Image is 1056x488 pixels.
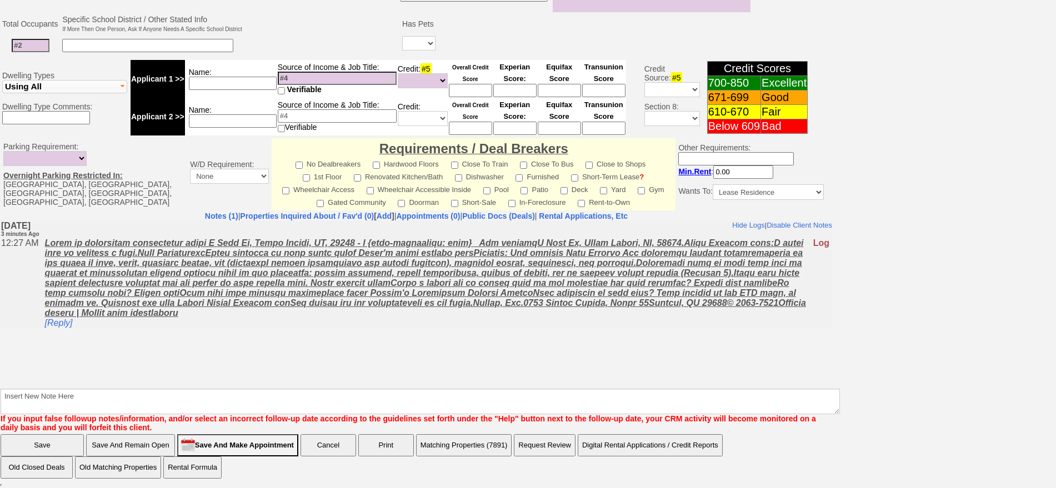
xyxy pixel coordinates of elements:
font: Transunion Score [584,63,623,83]
input: Yard [600,187,607,194]
button: Using All [2,80,127,93]
td: Fair [761,105,808,119]
label: Deck [560,182,588,195]
label: Patio [521,182,548,195]
td: Credit: [397,60,448,98]
input: Hardwood Floors [373,162,380,169]
label: In-Foreclosure [508,195,566,208]
label: 1st Floor [303,169,342,182]
td: Parking Requirement: [GEOGRAPHIC_DATA], [GEOGRAPHIC_DATA], [GEOGRAPHIC_DATA], [GEOGRAPHIC_DATA], ... [1,138,187,210]
td: 610-670 [707,105,760,119]
label: Gym [638,182,664,195]
font: If More Then One Person, Ask If Anyone Needs A Specific School District [62,26,242,32]
td: Has Pets [401,13,437,34]
label: Short-Term Lease [571,169,644,182]
td: Excellent [761,76,808,90]
font: Equifax Score [546,100,572,120]
nobr: : [678,167,773,176]
button: Request Review [514,434,575,456]
center: | | | | [1,212,832,220]
input: Save And Remain Open [86,434,175,456]
label: Close To Train [451,157,508,169]
input: Save And Make Appointment [177,434,298,456]
input: Deck [560,187,568,194]
input: Close To Bus [520,162,527,169]
td: Applicant 2 >> [131,98,185,135]
input: Short-Sale [451,200,458,207]
input: Ask Customer: Do You Know Your Experian Credit Score [493,84,537,97]
label: Rent-to-Own [578,195,630,208]
td: Dwelling Types Dwelling Type Comments: [1,58,129,137]
input: Ask Customer: Do You Know Your Equifax Credit Score [538,84,581,97]
td: W/D Requirement: [187,138,272,210]
input: #2 [12,39,49,52]
input: Doorman [398,200,405,207]
input: Furnished [516,174,523,182]
input: 1st Floor [303,174,310,182]
a: Disable Client Notes [766,1,832,9]
td: Other Requirements: [675,138,826,210]
font: 3 minutes Ago [1,11,39,17]
span: Using All [5,82,42,91]
button: Old Matching Properties [75,456,161,479]
td: Applicant 1 >> [131,60,185,98]
span: #5 [421,63,432,74]
label: Wheelchair Access [282,182,354,195]
label: Pool [483,182,509,195]
label: Short-Sale [451,195,496,208]
a: Rental Applications, Etc [537,212,628,220]
font: Requirements / Deal Breakers [379,141,568,156]
a: Appointments (0) [396,212,460,220]
input: No Dealbreakers [296,162,303,169]
input: Ask Customer: Do You Know Your Equifax Credit Score [538,122,581,135]
font: If you input false followup notes/information, and/or select an incorrect follow-up date accordin... [1,414,816,432]
td: Specific School District / Other Stated Info [61,13,243,34]
a: [Reply] [44,98,72,107]
font: Experian Score: [499,100,530,120]
td: Source of Income & Job Title: Verifiable [277,98,397,135]
td: Credit Source: Section 8: [628,58,702,137]
font: Equifax Score [546,63,572,83]
td: 700-850 [707,76,760,90]
label: Gated Community [317,195,386,208]
td: 671-699 [707,90,760,105]
a: Notes (1) [205,212,238,220]
a: Hide Logs [732,1,764,9]
td: Good [761,90,808,105]
input: Wheelchair Access [282,187,289,194]
input: Patio [521,187,528,194]
td: Total Occupants [1,13,61,34]
input: In-Foreclosure [508,200,516,207]
td: Credit Scores [707,62,808,76]
u: Overnight Parking Restricted In: [3,171,123,180]
input: Ask Customer: Do You Know Your Overall Credit Score [449,84,492,97]
label: Doorman [398,195,438,208]
label: Close to Shops [585,157,645,169]
input: #4 [278,109,397,123]
input: Ask Customer: Do You Know Your Transunion Credit Score [582,84,625,97]
td: Credit: [397,98,448,135]
font: Transunion Score [584,100,623,120]
a: Add [377,212,392,220]
label: Hardwood Floors [373,157,439,169]
span: Rent [694,167,711,176]
button: Cancel [301,434,356,456]
span: #5 [671,72,682,83]
label: Renovated Kitchen/Bath [354,169,443,182]
button: Print [358,434,414,456]
td: Name: [185,60,277,98]
td: Name: [185,98,277,135]
nobr: Wants To: [678,187,823,195]
b: [ ] [240,212,394,220]
input: Close to Shops [585,162,593,169]
b: Min. [678,167,711,176]
input: Rent-to-Own [578,200,585,207]
a: Properties Inquired About / Fav'd (0) [240,212,374,220]
button: Matching Properties (7891) [416,434,512,456]
input: Short-Term Lease? [571,174,578,182]
input: Pool [483,187,491,194]
label: Dishwasher [455,169,504,182]
textarea: Insert New Note Here [1,389,840,414]
label: Wheelchair Accessible Inside [367,182,471,195]
label: No Dealbreakers [296,157,361,169]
